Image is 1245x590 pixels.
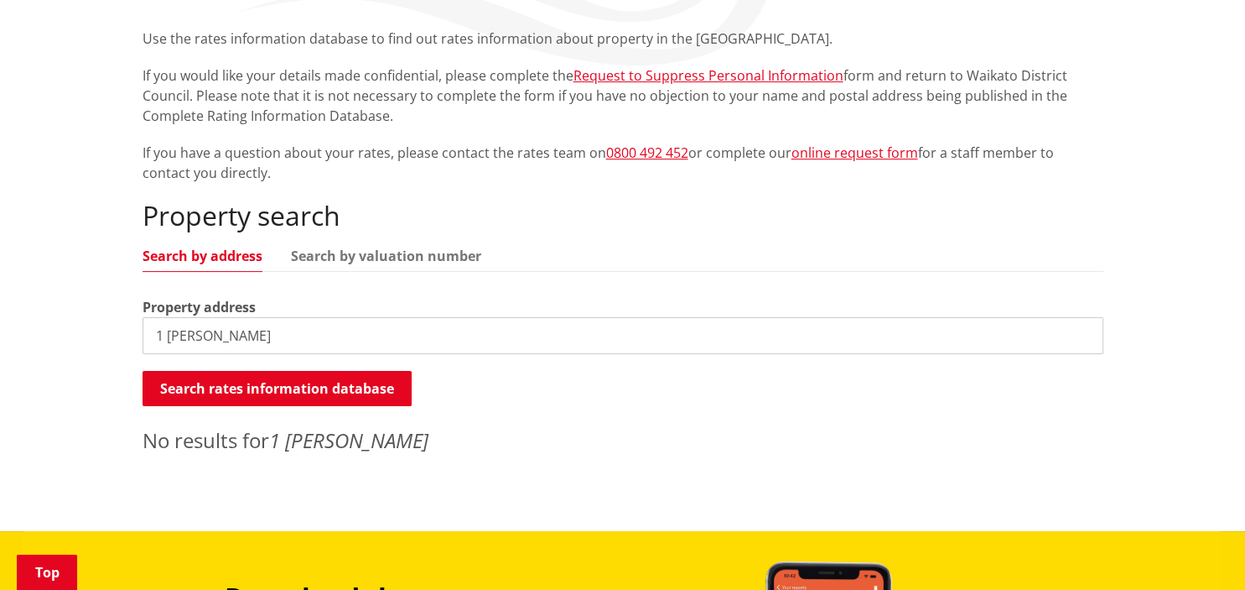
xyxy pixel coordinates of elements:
[143,143,1103,183] p: If you have a question about your rates, please contact the rates team on or complete our for a s...
[291,249,481,263] a: Search by valuation number
[143,426,1103,456] p: No results for
[17,555,77,590] a: Top
[143,29,1103,49] p: Use the rates information database to find out rates information about property in the [GEOGRAPHI...
[143,65,1103,126] p: If you would like your details made confidential, please complete the form and return to Waikato ...
[269,426,428,454] em: 1 [PERSON_NAME]
[791,144,918,162] a: online request form
[143,249,262,263] a: Search by address
[143,371,412,406] button: Search rates information database
[143,297,256,317] label: Property address
[606,144,688,162] a: 0800 492 452
[1168,520,1228,580] iframe: Messenger Launcher
[143,317,1103,354] input: e.g. Duke Street NGARUAWAHIA
[573,66,843,85] a: Request to Suppress Personal Information
[143,200,1103,232] h2: Property search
